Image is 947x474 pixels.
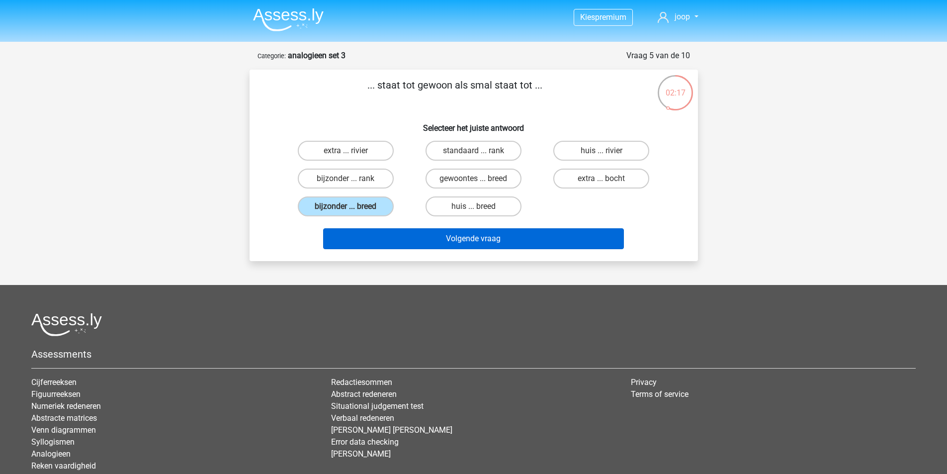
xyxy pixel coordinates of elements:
[298,196,394,216] label: bijzonder ... breed
[631,389,689,399] a: Terms of service
[631,378,657,387] a: Privacy
[331,401,424,411] a: Situational judgement test
[31,437,75,447] a: Syllogismen
[31,413,97,423] a: Abstracte matrices
[626,50,690,62] div: Vraag 5 van de 10
[31,348,916,360] h5: Assessments
[31,461,96,471] a: Reken vaardigheid
[580,12,595,22] span: Kies
[31,425,96,435] a: Venn diagrammen
[553,141,649,161] label: huis ... rivier
[553,169,649,189] label: extra ... bocht
[675,12,690,21] span: joop
[31,389,81,399] a: Figuurreeksen
[265,78,645,107] p: ... staat tot gewoon als smal staat tot ...
[258,52,286,60] small: Categorie:
[574,10,632,24] a: Kiespremium
[31,313,102,336] img: Assessly logo
[331,449,391,459] a: [PERSON_NAME]
[298,141,394,161] label: extra ... rivier
[31,378,77,387] a: Cijferreeksen
[426,169,521,189] label: gewoontes ... breed
[331,389,397,399] a: Abstract redeneren
[426,141,521,161] label: standaard ... rank
[331,425,452,435] a: [PERSON_NAME] [PERSON_NAME]
[31,449,71,459] a: Analogieen
[654,11,702,23] a: joop
[331,413,394,423] a: Verbaal redeneren
[426,196,521,216] label: huis ... breed
[298,169,394,189] label: bijzonder ... rank
[288,51,345,60] strong: analogieen set 3
[253,8,324,31] img: Assessly
[657,74,694,99] div: 02:17
[323,228,624,249] button: Volgende vraag
[331,378,392,387] a: Redactiesommen
[31,401,101,411] a: Numeriek redeneren
[331,437,399,447] a: Error data checking
[265,115,682,133] h6: Selecteer het juiste antwoord
[595,12,626,22] span: premium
